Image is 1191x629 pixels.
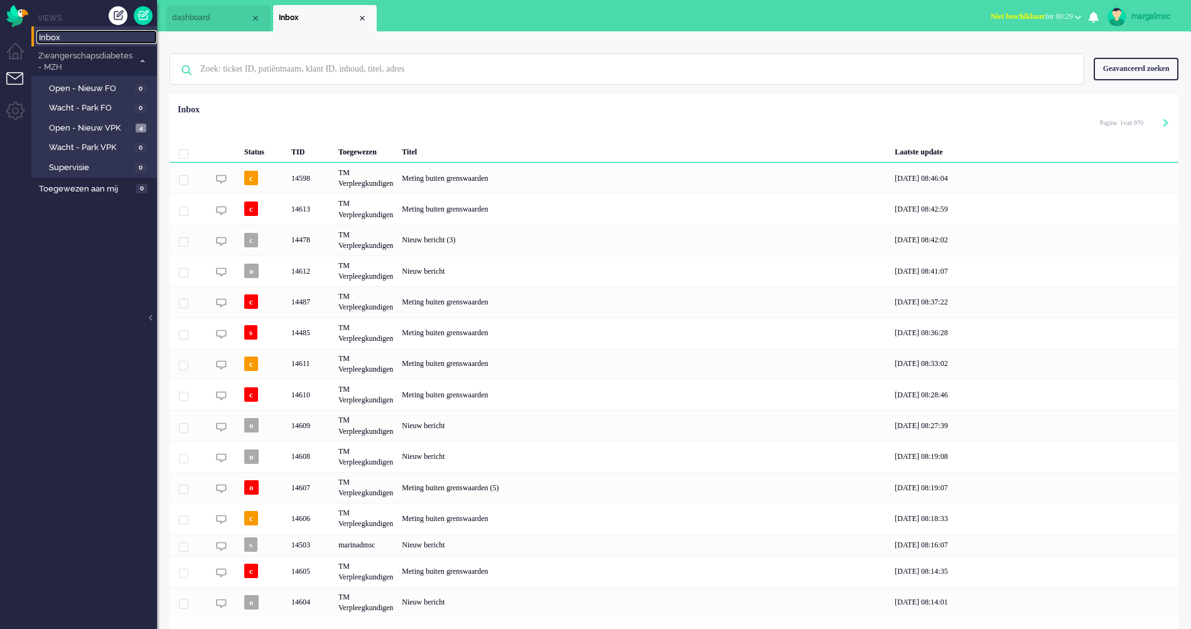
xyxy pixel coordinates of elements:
[1107,8,1126,26] img: avatar
[172,13,251,23] span: dashboard
[397,556,890,587] div: Meting buiten grenswaarden
[216,422,227,433] img: ic_chat_grey.svg
[6,5,28,27] img: flow_omnibird.svg
[6,102,35,130] li: Admin menu
[890,286,1178,317] div: [DATE] 08:37:22
[890,163,1178,193] div: [DATE] 08:46:04
[244,357,258,371] span: c
[244,537,257,552] span: s
[36,30,157,44] a: Inbox
[890,534,1178,556] div: [DATE] 08:16:07
[287,534,334,556] div: 14503
[890,410,1178,441] div: [DATE] 08:27:39
[890,503,1178,534] div: [DATE] 08:18:33
[216,453,227,463] img: ic_chat_grey.svg
[6,8,28,18] a: Omnidesk
[287,137,334,163] div: TID
[135,104,146,113] span: 0
[287,255,334,286] div: 14612
[6,72,35,100] li: Tickets menu
[135,163,146,173] span: 0
[334,348,397,379] div: TM Verpleegkundigen
[1117,119,1123,127] input: Page
[251,13,261,23] div: Close tab
[216,174,227,185] img: ic_chat_grey.svg
[244,294,258,309] span: c
[244,202,258,216] span: c
[287,472,334,503] div: 14607
[178,104,200,116] div: Inbox
[1094,58,1178,80] div: Geavanceerd zoeken
[334,379,397,410] div: TM Verpleegkundigen
[287,348,334,379] div: 14611
[397,163,890,193] div: Meting buiten grenswaarden
[36,50,134,73] span: Zwangerschapsdiabetes - MZH
[334,163,397,193] div: TM Verpleegkundigen
[38,13,157,23] li: Views
[334,193,397,224] div: TM Verpleegkundigen
[216,205,227,216] img: ic_chat_grey.svg
[216,360,227,370] img: ic_chat_grey.svg
[244,449,259,464] span: o
[36,81,156,95] a: Open - Nieuw FO 0
[287,587,334,618] div: 14604
[170,193,1178,224] div: 14613
[36,140,156,154] a: Wacht - Park VPK 0
[244,511,258,525] span: c
[244,387,258,402] span: c
[170,225,1178,255] div: 14478
[991,12,1045,21] span: Niet beschikbaar
[279,13,357,23] span: Inbox
[890,193,1178,224] div: [DATE] 08:42:59
[397,255,890,286] div: Nieuw bericht
[983,4,1089,31] li: Niet beschikbaarfor 00:29
[216,329,227,340] img: ic_chat_grey.svg
[109,6,127,25] div: Creëer ticket
[890,348,1178,379] div: [DATE] 08:33:02
[240,137,287,163] div: Status
[287,503,334,534] div: 14606
[244,171,258,185] span: c
[397,410,890,441] div: Nieuw bericht
[397,348,890,379] div: Meting buiten grenswaarden
[170,503,1178,534] div: 14606
[136,124,146,133] span: 4
[334,587,397,618] div: TM Verpleegkundigen
[334,441,397,472] div: TM Verpleegkundigen
[287,163,334,193] div: 14598
[36,181,157,195] a: Toegewezen aan mij 0
[397,193,890,224] div: Meting buiten grenswaarden
[39,32,157,44] span: Inbox
[287,318,334,348] div: 14485
[334,472,397,503] div: TM Verpleegkundigen
[397,137,890,163] div: Titel
[287,286,334,317] div: 14487
[191,54,1067,84] input: Zoek: ticket ID, patiëntnaam, klant ID, inhoud, titel, adres
[170,379,1178,410] div: 14610
[890,255,1178,286] div: [DATE] 08:41:07
[49,83,132,95] span: Open - Nieuw FO
[334,286,397,317] div: TM Verpleegkundigen
[287,410,334,441] div: 14609
[170,441,1178,472] div: 14608
[890,556,1178,587] div: [DATE] 08:14:35
[397,379,890,410] div: Meting buiten grenswaarden
[170,410,1178,441] div: 14609
[334,137,397,163] div: Toegewezen
[135,143,146,153] span: 0
[49,142,132,154] span: Wacht - Park VPK
[170,472,1178,503] div: 14607
[244,418,259,433] span: o
[890,318,1178,348] div: [DATE] 08:36:28
[334,255,397,286] div: TM Verpleegkundigen
[890,587,1178,618] div: [DATE] 08:14:01
[36,100,156,114] a: Wacht - Park FO 0
[334,318,397,348] div: TM Verpleegkundigen
[170,163,1178,193] div: 14598
[244,233,258,247] span: c
[170,534,1178,556] div: 14503
[170,318,1178,348] div: 14485
[287,225,334,255] div: 14478
[244,264,259,278] span: o
[334,225,397,255] div: TM Verpleegkundigen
